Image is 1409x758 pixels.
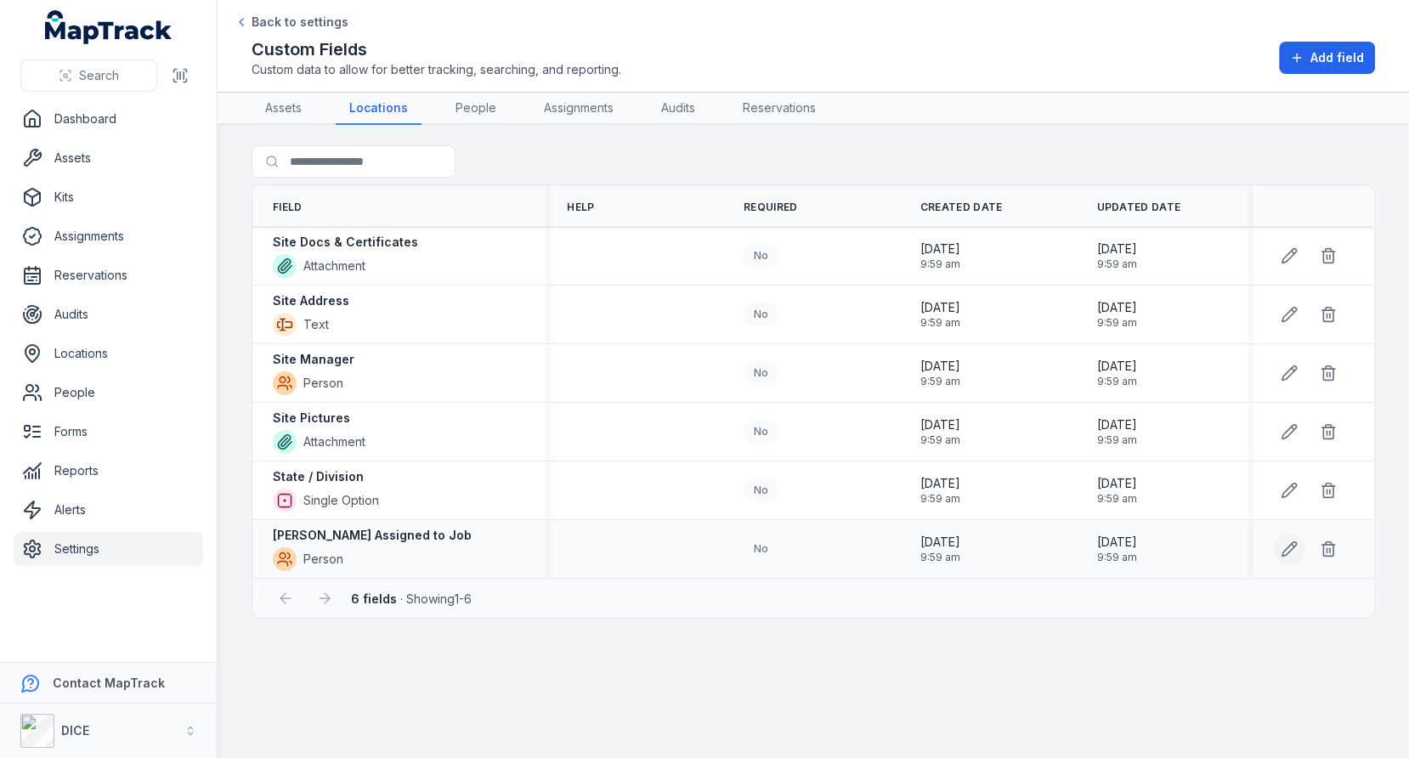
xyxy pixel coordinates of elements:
span: [DATE] [920,416,960,433]
time: 09/09/2025, 9:59:12 am [1096,358,1136,388]
strong: Site Docs & Certificates [273,234,418,251]
span: 9:59 am [1096,492,1136,506]
a: MapTrack [45,10,173,44]
a: Locations [336,93,422,125]
span: Attachment [303,433,365,450]
span: Person [303,375,343,392]
span: 9:59 am [920,551,960,564]
a: Back to settings [235,14,348,31]
strong: DICE [61,723,89,738]
span: [DATE] [1096,240,1136,257]
a: Assets [14,141,203,175]
span: 9:59 am [1096,316,1136,330]
a: People [14,376,203,410]
span: 9:59 am [920,492,960,506]
div: No [744,420,778,444]
strong: Site Manager [273,351,354,368]
a: Reservations [14,258,203,292]
span: · Showing 1 - 6 [351,591,472,606]
span: [DATE] [1096,299,1136,316]
a: Reports [14,454,203,488]
div: No [744,537,778,561]
span: Add field [1310,49,1364,66]
div: No [744,478,778,502]
button: Search [20,59,157,92]
span: 9:59 am [1096,551,1136,564]
span: 9:59 am [1096,257,1136,271]
span: Help [567,201,594,214]
span: [DATE] [920,475,960,492]
a: People [442,93,510,125]
strong: Site Pictures [273,410,350,427]
div: No [744,361,778,385]
a: Dashboard [14,102,203,136]
a: Audits [14,297,203,331]
a: Kits [14,180,203,214]
h2: Custom Fields [252,37,621,61]
span: [DATE] [1096,475,1136,492]
span: 9:59 am [1096,433,1136,447]
time: 09/09/2025, 9:59:12 am [1096,534,1136,564]
time: 09/09/2025, 9:59:12 am [920,240,960,271]
span: 9:59 am [1096,375,1136,388]
span: Custom data to allow for better tracking, searching, and reporting. [252,61,621,78]
time: 09/09/2025, 9:59:12 am [1096,416,1136,447]
div: No [744,303,778,326]
span: Attachment [303,257,365,274]
span: [DATE] [1096,534,1136,551]
time: 09/09/2025, 9:59:12 am [920,358,960,388]
span: 9:59 am [920,375,960,388]
span: Text [303,316,329,333]
span: [DATE] [1096,358,1136,375]
span: Field [273,201,303,214]
span: Person [303,551,343,568]
time: 09/09/2025, 9:59:12 am [920,299,960,330]
time: 09/09/2025, 9:59:12 am [1096,299,1136,330]
span: 9:59 am [920,316,960,330]
time: 09/09/2025, 9:59:12 am [920,534,960,564]
a: Assets [252,93,315,125]
strong: Site Address [273,292,349,309]
a: Audits [648,93,709,125]
strong: Contact MapTrack [53,676,165,690]
time: 09/09/2025, 9:59:12 am [1096,475,1136,506]
span: [DATE] [920,240,960,257]
span: Back to settings [252,14,348,31]
a: Assignments [14,219,203,253]
strong: 6 fields [351,591,397,606]
span: Single Option [303,492,379,509]
a: Reservations [729,93,829,125]
strong: [PERSON_NAME] Assigned to Job [273,527,472,544]
span: [DATE] [920,534,960,551]
span: Updated Date [1096,201,1180,214]
a: Assignments [530,93,627,125]
span: [DATE] [920,358,960,375]
span: 9:59 am [920,433,960,447]
a: Locations [14,337,203,371]
time: 09/09/2025, 9:59:12 am [920,416,960,447]
span: [DATE] [920,299,960,316]
span: Search [79,67,119,84]
time: 09/09/2025, 9:59:12 am [920,475,960,506]
span: Created Date [920,201,1003,214]
div: No [744,244,778,268]
button: Add field [1279,42,1375,74]
span: Required [744,201,797,214]
a: Settings [14,532,203,566]
time: 09/09/2025, 9:59:12 am [1096,240,1136,271]
a: Forms [14,415,203,449]
strong: State / Division [273,468,364,485]
a: Alerts [14,493,203,527]
span: [DATE] [1096,416,1136,433]
span: 9:59 am [920,257,960,271]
